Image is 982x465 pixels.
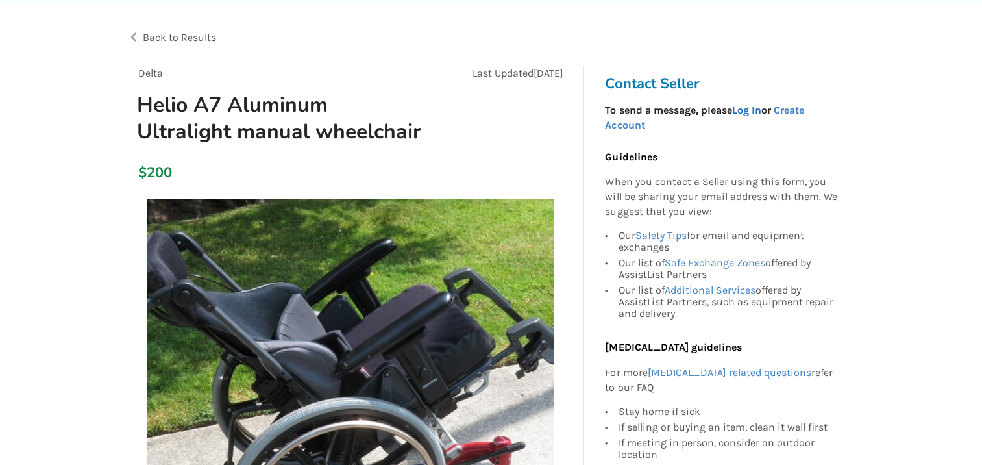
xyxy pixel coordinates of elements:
span: Last Updated [473,67,534,79]
p: For more refer to our FAQ [605,366,837,396]
h1: Helio A7 Aluminum Ultralight manual wheelchair [127,92,434,145]
strong: To send a message, please or [605,104,804,131]
div: If selling or buying an item, clean it well first [618,420,837,435]
div: If meeting in person, consider an outdoor location [618,435,837,462]
b: Guidelines [605,151,657,163]
span: Back to Results [143,31,216,44]
div: Stay home if sick [618,406,837,420]
div: Our list of offered by AssistList Partners [618,255,837,283]
a: Create Account [605,104,804,131]
p: When you contact a Seller using this form, you will be sharing your email address with them. We s... [605,175,837,220]
b: [MEDICAL_DATA] guidelines [605,341,741,353]
span: [DATE] [534,67,563,79]
a: Safety Tips [635,229,686,242]
a: Safe Exchange Zones [664,257,765,269]
h3: Contact Seller [605,75,844,93]
div: $200 [138,164,145,182]
div: Our for email and equipment exchanges [618,230,837,255]
a: Additional Services [664,284,755,296]
div: Our list of offered by AssistList Partners, such as equipment repair and delivery [618,283,837,320]
span: Delta [138,67,163,79]
a: Log In [731,104,761,116]
a: [MEDICAL_DATA] related questions [647,366,811,379]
